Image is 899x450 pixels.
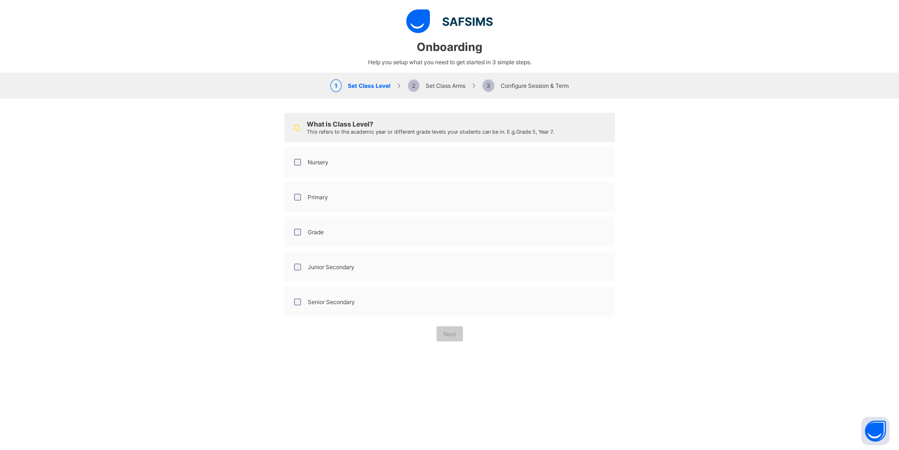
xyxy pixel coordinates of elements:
[417,40,482,54] span: Onboarding
[308,159,328,166] label: Nursery
[368,59,531,66] span: Help you setup what you need to get started in 3 simple steps.
[406,9,493,33] img: logo
[308,229,324,236] label: Grade
[408,79,420,92] span: 2
[308,298,355,306] label: Senior Secondary
[482,82,569,89] span: Configure Session & Term
[408,82,465,89] span: Set Class Arms
[444,331,456,338] span: Next
[308,263,354,271] label: Junior Secondary
[861,417,890,445] button: Open asap
[308,194,328,201] label: Primary
[330,82,390,89] span: Set Class Level
[307,128,554,135] span: This refers to the academic year or different grade levels your students can be in. E.g. Grade 5,...
[330,79,342,92] span: 1
[482,79,495,92] span: 3
[307,120,373,128] span: What is Class Level?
